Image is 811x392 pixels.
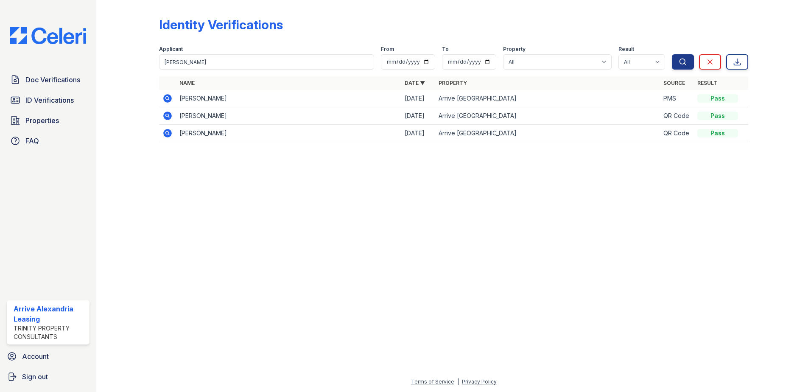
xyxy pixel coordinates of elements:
td: [DATE] [401,125,435,142]
span: ID Verifications [25,95,74,105]
label: Result [618,46,634,53]
span: FAQ [25,136,39,146]
div: Identity Verifications [159,17,283,32]
td: QR Code [660,125,694,142]
td: Arrive [GEOGRAPHIC_DATA] [435,125,660,142]
a: Property [439,80,467,86]
a: ID Verifications [7,92,89,109]
a: Name [179,80,195,86]
td: QR Code [660,107,694,125]
div: Arrive Alexandria Leasing [14,304,86,324]
span: Account [22,351,49,361]
td: [PERSON_NAME] [176,125,401,142]
label: To [442,46,449,53]
td: [PERSON_NAME] [176,107,401,125]
label: From [381,46,394,53]
label: Property [503,46,526,53]
span: Doc Verifications [25,75,80,85]
td: [DATE] [401,90,435,107]
input: Search by name or phone number [159,54,374,70]
a: Privacy Policy [462,378,497,385]
a: Properties [7,112,89,129]
div: | [457,378,459,385]
td: Arrive [GEOGRAPHIC_DATA] [435,90,660,107]
td: PMS [660,90,694,107]
span: Sign out [22,372,48,382]
a: Source [663,80,685,86]
div: Pass [697,112,738,120]
a: FAQ [7,132,89,149]
div: Pass [697,129,738,137]
label: Applicant [159,46,183,53]
div: Pass [697,94,738,103]
a: Date ▼ [405,80,425,86]
span: Properties [25,115,59,126]
a: Doc Verifications [7,71,89,88]
td: Arrive [GEOGRAPHIC_DATA] [435,107,660,125]
img: CE_Logo_Blue-a8612792a0a2168367f1c8372b55b34899dd931a85d93a1a3d3e32e68fde9ad4.png [3,27,93,44]
a: Terms of Service [411,378,454,385]
a: Account [3,348,93,365]
div: Trinity Property Consultants [14,324,86,341]
a: Result [697,80,717,86]
td: [PERSON_NAME] [176,90,401,107]
td: [DATE] [401,107,435,125]
a: Sign out [3,368,93,385]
